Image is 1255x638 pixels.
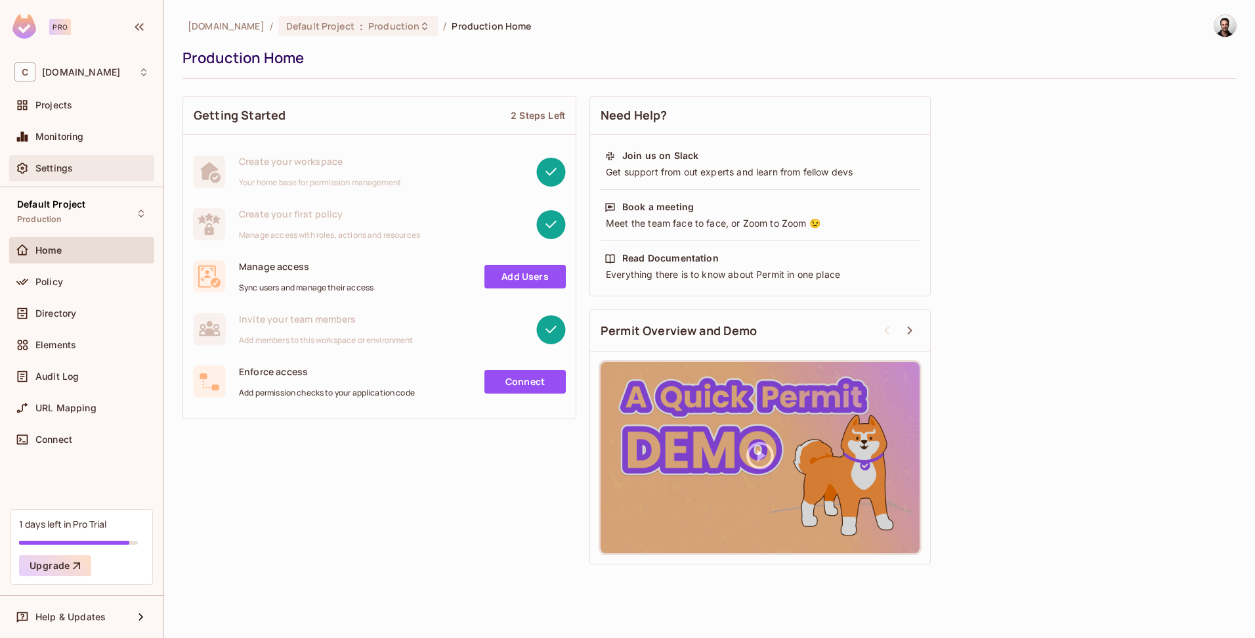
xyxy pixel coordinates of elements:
div: Join us on Slack [622,149,698,162]
div: 1 days left in Pro Trial [19,518,106,530]
li: / [443,20,446,32]
span: C [14,62,35,81]
div: Read Documentation [622,252,719,265]
span: Default Project [17,199,85,210]
button: Upgrade [19,555,91,576]
span: Workspace: cyclops.security [42,67,120,78]
span: Getting Started [194,107,286,124]
span: Need Help? [601,107,668,124]
span: Projects [35,100,72,110]
span: URL Mapping [35,403,96,413]
span: Manage access with roles, actions and resources [239,230,420,240]
span: Default Project [286,20,354,32]
span: Production Home [452,20,531,32]
img: SReyMgAAAABJRU5ErkJggg== [12,14,36,39]
span: Create your first policy [239,208,420,220]
span: Monitoring [35,131,84,142]
span: Connect [35,434,72,445]
span: Audit Log [35,371,79,382]
span: Enforce access [239,365,415,378]
span: Add permission checks to your application code [239,388,415,398]
span: Sync users and manage their access [239,283,373,293]
span: Help & Updates [35,612,106,622]
div: Everything there is to know about Permit in one place [605,268,916,281]
span: Directory [35,308,76,319]
div: Pro [49,19,71,35]
span: Elements [35,340,76,350]
div: 2 Steps Left [511,109,565,122]
span: the active workspace [188,20,265,32]
div: Meet the team face to face, or Zoom to Zoom 😉 [605,217,916,230]
div: Book a meeting [622,200,694,214]
img: Doron Sever [1214,15,1236,37]
span: Production [17,214,62,225]
span: : [359,21,364,32]
span: Production [368,20,419,32]
span: Permit Overview and Demo [601,323,757,339]
div: Get support from out experts and learn from fellow devs [605,166,916,179]
span: Manage access [239,260,373,273]
span: Home [35,245,62,256]
span: Create your workspace [239,155,401,168]
div: Production Home [182,48,1230,68]
a: Connect [484,370,566,394]
li: / [270,20,273,32]
span: Settings [35,163,73,173]
span: Policy [35,277,63,287]
span: Add members to this workspace or environment [239,335,414,346]
a: Add Users [484,265,566,288]
span: Your home base for permission management [239,177,401,188]
span: Invite your team members [239,313,414,325]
